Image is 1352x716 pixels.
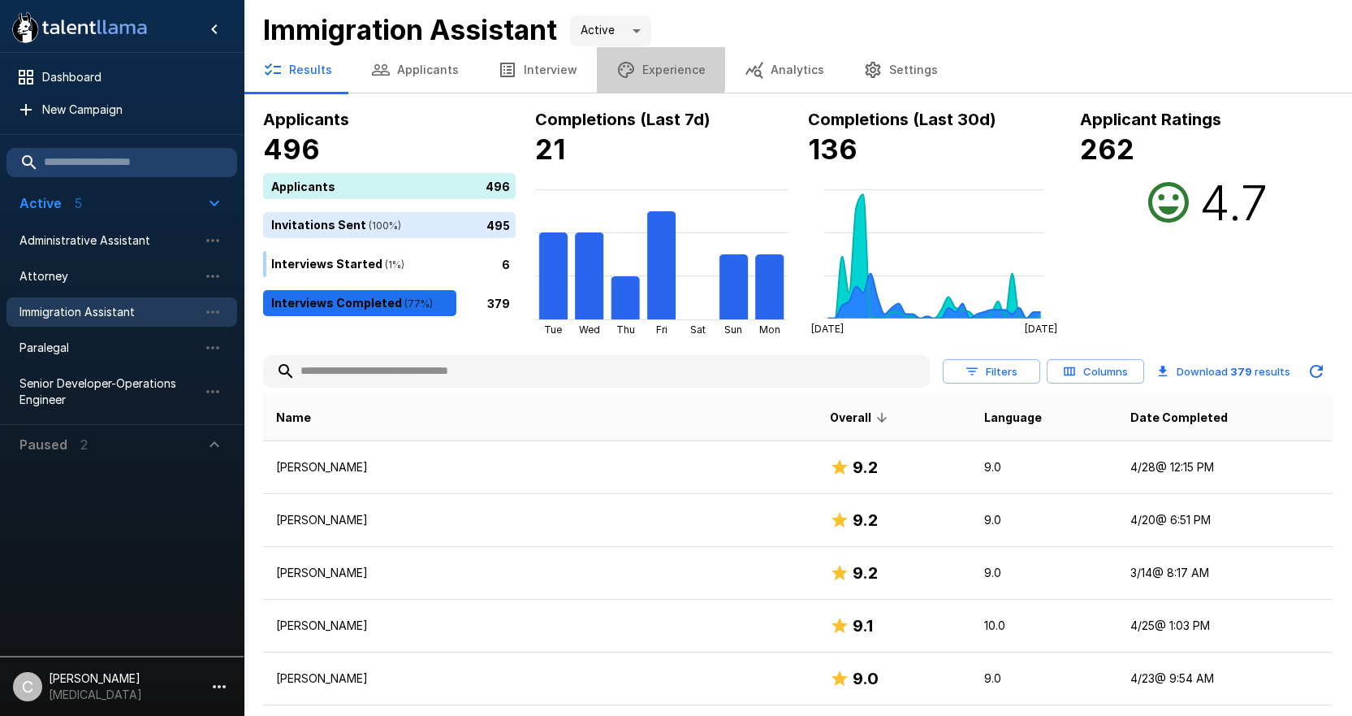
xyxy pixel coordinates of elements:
span: Overall [830,408,892,427]
b: Immigration Assistant [263,13,557,46]
p: [PERSON_NAME] [276,565,804,581]
p: 9.0 [984,565,1104,581]
h6: 9.2 [853,454,878,480]
h2: 4.7 [1199,173,1268,232]
h6: 9.2 [853,507,878,533]
button: Columns [1047,359,1144,384]
b: 21 [535,132,565,166]
tspan: Thu [616,323,635,336]
tspan: Sat [690,323,706,336]
tspan: [DATE] [1024,323,1056,335]
p: 9.0 [984,459,1104,475]
button: Filters [943,359,1040,384]
b: 379 [1230,365,1252,378]
p: 9.0 [984,670,1104,687]
b: Applicant Ratings [1080,110,1221,129]
button: Settings [844,47,957,93]
td: 3/14 @ 8:17 AM [1117,547,1333,600]
button: Analytics [725,47,844,93]
p: [PERSON_NAME] [276,459,804,475]
b: 262 [1080,132,1134,166]
tspan: Tue [545,323,563,336]
button: Results [244,47,352,93]
h6: 9.1 [853,613,873,639]
b: 136 [808,132,857,166]
b: Completions (Last 7d) [535,110,711,129]
tspan: Sun [725,323,743,336]
b: Completions (Last 30d) [808,110,996,129]
span: Date Completed [1130,408,1228,427]
h6: 9.0 [853,666,879,692]
p: [PERSON_NAME] [276,512,804,528]
span: Language [984,408,1042,427]
button: Applicants [352,47,478,93]
p: 495 [486,216,510,233]
td: 4/28 @ 12:15 PM [1117,441,1333,494]
h6: 9.2 [853,560,878,586]
p: [PERSON_NAME] [276,670,804,687]
tspan: Mon [759,323,780,336]
div: Active [570,15,651,46]
p: 10.0 [984,618,1104,634]
button: Download 379 results [1151,355,1297,388]
tspan: Fri [656,323,667,336]
button: Updated Today - 11:39 AM [1300,355,1333,388]
p: 9.0 [984,512,1104,528]
tspan: [DATE] [811,323,844,335]
b: Applicants [263,110,349,129]
p: 496 [486,177,510,194]
td: 4/20 @ 6:51 PM [1117,494,1333,547]
span: Name [276,408,311,427]
button: Experience [597,47,725,93]
td: 4/25 @ 1:03 PM [1117,600,1333,653]
b: 496 [263,132,320,166]
td: 4/23 @ 9:54 AM [1117,653,1333,705]
tspan: Wed [579,323,600,336]
p: [PERSON_NAME] [276,618,804,634]
p: 379 [487,294,510,311]
button: Interview [478,47,597,93]
p: 6 [502,255,510,272]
